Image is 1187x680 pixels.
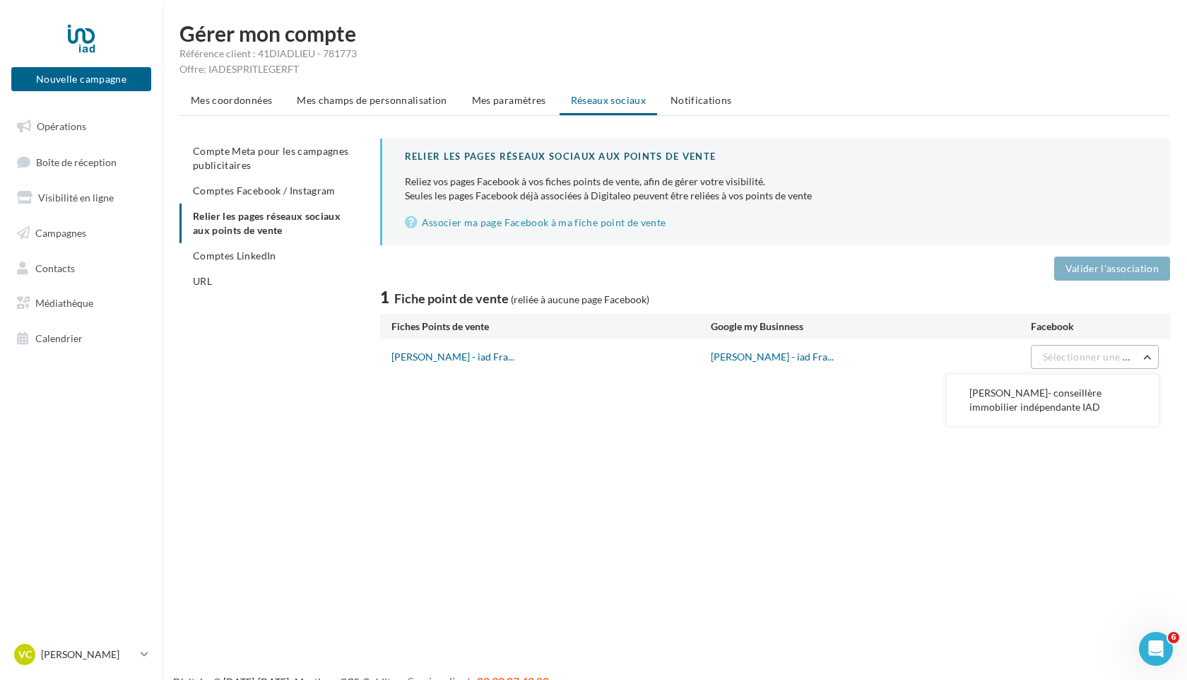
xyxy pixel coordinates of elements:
a: Associer ma page Facebook à ma fiche point de vente [405,214,1147,231]
a: Contacts [8,254,154,283]
span: Opérations [37,120,86,132]
span: Notifications [671,94,732,106]
span: [PERSON_NAME]- conseillère immobilier indépendante IAD [969,387,1102,413]
span: Contacts [35,262,75,274]
div: Google my Businness [711,320,1031,334]
div: Fiches Points de vente [391,320,711,334]
span: Campagnes [35,227,86,239]
span: Médiathèque [35,297,93,309]
span: 6 [1168,632,1179,643]
span: Sélectionner une page [1043,351,1144,363]
span: 1 [380,286,389,308]
div: Facebook [1031,320,1159,334]
div: Référence client : 41DIADLIEU - 781773 [179,47,1170,61]
span: Calendrier [35,332,83,344]
a: Opérations [8,112,154,141]
a: [PERSON_NAME] - iad Fra... [391,351,514,363]
span: URL [193,275,212,287]
a: Campagnes [8,218,154,248]
a: Boîte de réception [8,147,154,177]
div: Offre: IADESPRITLEGERFT [179,62,1170,76]
span: Mes champs de personnalisation [297,94,447,106]
p: [PERSON_NAME] [41,647,135,662]
span: Comptes LinkedIn [193,250,276,262]
div: Reliez vos pages Facebook à vos fiches points de vente, afin de gérer votre visibilité. [405,175,1147,189]
span: Mes paramètres [472,94,546,106]
span: Compte Meta pour les campagnes publicitaires [193,145,349,171]
a: VC [PERSON_NAME] [11,641,151,668]
span: Fiche point de vente [394,291,509,306]
a: Calendrier [8,324,154,353]
p: Seules les pages Facebook déjà associées à Digitaleo peuvent être reliées à vos points de vente [405,175,1147,203]
a: Visibilité en ligne [8,183,154,213]
div: Relier les pages réseaux sociaux aux points de vente [405,150,1147,163]
iframe: Intercom live chat [1139,632,1173,666]
h1: Gérer mon compte [179,23,1170,44]
button: Nouvelle campagne [11,67,151,91]
button: [PERSON_NAME]- conseillère immobilier indépendante IAD [947,375,1159,426]
button: Sélectionner une page [1031,345,1159,369]
a: Médiathèque [8,288,154,318]
span: Mes coordonnées [191,94,272,106]
span: (reliée à aucune page Facebook) [511,293,649,305]
span: VC [18,647,32,662]
button: Valider l'association [1054,257,1170,281]
a: [PERSON_NAME] - iad Fra... [711,351,834,363]
span: Visibilité en ligne [38,192,114,204]
span: Boîte de réception [36,156,117,168]
span: Comptes Facebook / Instagram [193,184,336,197]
